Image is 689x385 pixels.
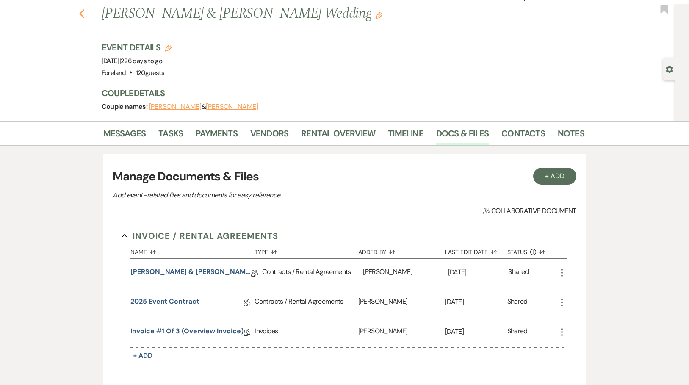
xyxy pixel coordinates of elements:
h3: Event Details [102,42,172,53]
div: Shared [508,267,529,280]
button: Edit [376,11,382,19]
button: + Add [533,168,576,185]
button: Status [507,242,557,258]
button: [PERSON_NAME] [206,103,258,110]
span: Status [507,249,528,255]
span: Foreland [102,69,126,77]
div: [PERSON_NAME] [358,288,445,318]
button: Name [130,242,255,258]
button: Invoice / Rental Agreements [122,230,278,242]
a: Contacts [501,127,545,145]
span: + Add [133,351,152,360]
a: Payments [196,127,238,145]
span: | [119,57,162,65]
button: Open lead details [666,65,673,73]
a: [PERSON_NAME] & [PERSON_NAME]’s Wedding Agreement Cover Page [130,267,251,280]
a: Rental Overview [301,127,375,145]
p: [DATE] [445,296,507,307]
div: Contracts / Rental Agreements [255,288,358,318]
p: Add event–related files and documents for easy reference. [113,190,409,201]
h3: Manage Documents & Files [113,168,576,186]
a: Vendors [250,127,288,145]
div: [PERSON_NAME] [363,259,448,288]
div: Shared [507,326,528,339]
button: Type [255,242,358,258]
button: Added By [358,242,445,258]
p: [DATE] [445,326,507,337]
h1: [PERSON_NAME] & [PERSON_NAME] Wedding [102,4,481,24]
div: [PERSON_NAME] [358,318,445,347]
button: Last Edit Date [445,242,507,258]
a: Tasks [158,127,183,145]
a: Notes [558,127,584,145]
span: & [149,102,258,111]
button: [PERSON_NAME] [149,103,202,110]
span: 226 days to go [121,57,162,65]
h3: Couple Details [102,87,576,99]
a: Docs & Files [436,127,489,145]
span: Collaborative document [483,206,576,216]
a: Timeline [388,127,423,145]
span: 120 guests [136,69,164,77]
span: Couple names: [102,102,149,111]
span: [DATE] [102,57,163,65]
div: Invoices [255,318,358,347]
button: + Add [130,350,155,362]
a: 2025 Event Contract [130,296,199,310]
p: [DATE] [448,267,509,278]
div: Shared [507,296,528,310]
a: Invoice #1 of 3 (overview invoice) [130,326,243,339]
div: Contracts / Rental Agreements [262,259,363,288]
a: Messages [103,127,146,145]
